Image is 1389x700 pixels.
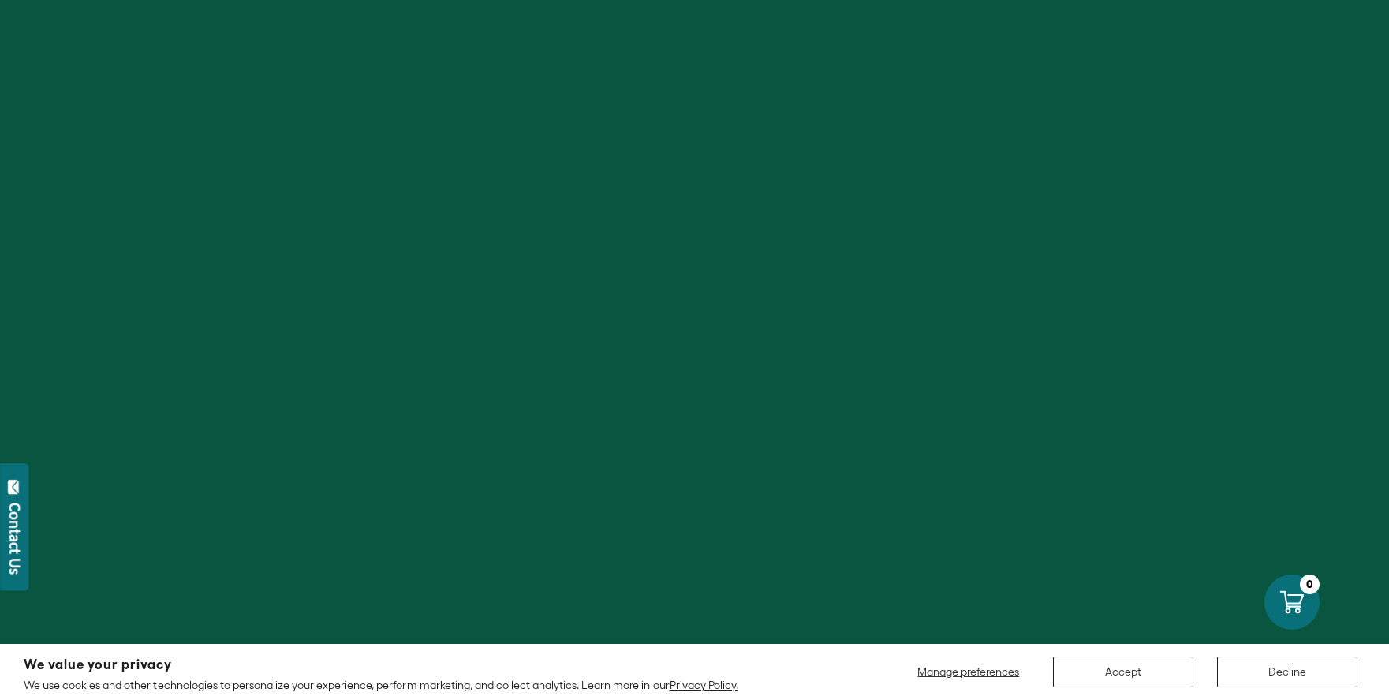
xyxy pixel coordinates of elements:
[7,503,23,575] div: Contact Us
[917,665,1019,678] span: Manage preferences
[670,679,738,691] a: Privacy Policy.
[24,658,738,672] h2: We value your privacy
[1300,575,1320,594] div: 0
[1217,657,1357,687] button: Decline
[908,657,1029,687] button: Manage preferences
[24,678,738,692] p: We use cookies and other technologies to personalize your experience, perform marketing, and coll...
[1053,657,1193,687] button: Accept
